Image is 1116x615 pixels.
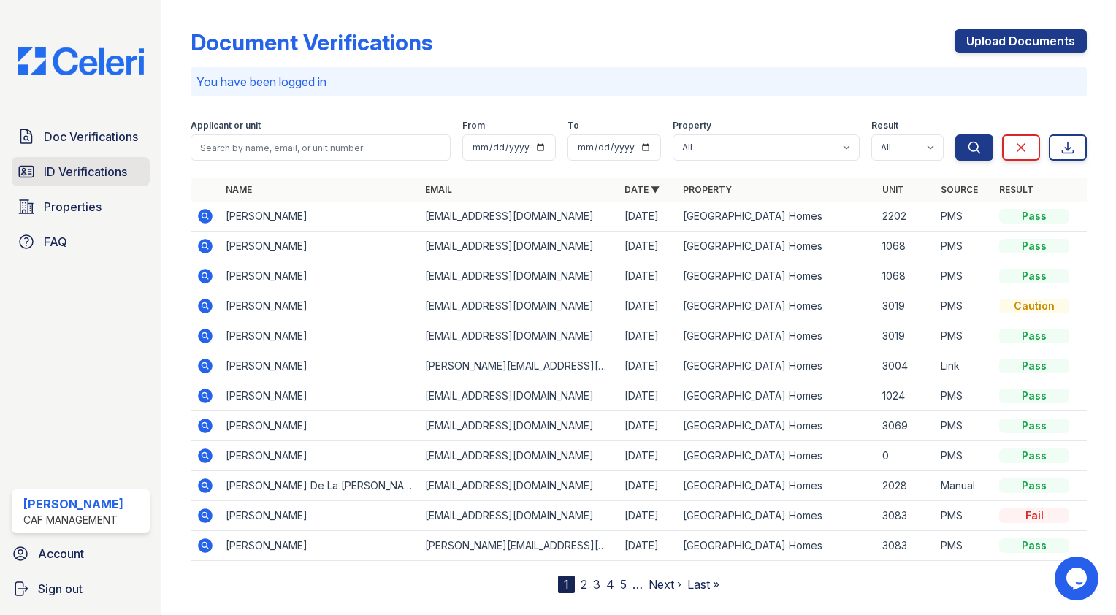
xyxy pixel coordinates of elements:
[220,202,419,232] td: [PERSON_NAME]
[935,501,993,531] td: PMS
[999,508,1069,523] div: Fail
[649,577,681,592] a: Next ›
[619,291,677,321] td: [DATE]
[419,261,619,291] td: [EMAIL_ADDRESS][DOMAIN_NAME]
[620,577,627,592] a: 5
[567,120,579,131] label: To
[876,411,935,441] td: 3069
[419,291,619,321] td: [EMAIL_ADDRESS][DOMAIN_NAME]
[999,209,1069,224] div: Pass
[999,184,1033,195] a: Result
[876,261,935,291] td: 1068
[935,531,993,561] td: PMS
[191,134,451,161] input: Search by name, email, or unit number
[38,580,83,597] span: Sign out
[999,419,1069,433] div: Pass
[677,381,876,411] td: [GEOGRAPHIC_DATA] Homes
[12,192,150,221] a: Properties
[876,471,935,501] td: 2028
[44,163,127,180] span: ID Verifications
[876,351,935,381] td: 3004
[191,120,261,131] label: Applicant or unit
[935,411,993,441] td: PMS
[999,389,1069,403] div: Pass
[419,232,619,261] td: [EMAIL_ADDRESS][DOMAIN_NAME]
[425,184,452,195] a: Email
[677,471,876,501] td: [GEOGRAPHIC_DATA] Homes
[220,232,419,261] td: [PERSON_NAME]
[593,577,600,592] a: 3
[619,232,677,261] td: [DATE]
[876,381,935,411] td: 1024
[941,184,978,195] a: Source
[935,471,993,501] td: Manual
[44,198,102,215] span: Properties
[12,122,150,151] a: Doc Verifications
[935,321,993,351] td: PMS
[6,539,156,568] a: Account
[23,495,123,513] div: [PERSON_NAME]
[935,202,993,232] td: PMS
[220,381,419,411] td: [PERSON_NAME]
[619,261,677,291] td: [DATE]
[220,531,419,561] td: [PERSON_NAME]
[876,232,935,261] td: 1068
[419,411,619,441] td: [EMAIL_ADDRESS][DOMAIN_NAME]
[624,184,660,195] a: Date ▼
[882,184,904,195] a: Unit
[220,321,419,351] td: [PERSON_NAME]
[419,441,619,471] td: [EMAIL_ADDRESS][DOMAIN_NAME]
[955,29,1087,53] a: Upload Documents
[419,202,619,232] td: [EMAIL_ADDRESS][DOMAIN_NAME]
[677,411,876,441] td: [GEOGRAPHIC_DATA] Homes
[871,120,898,131] label: Result
[1055,557,1101,600] iframe: chat widget
[677,202,876,232] td: [GEOGRAPHIC_DATA] Homes
[677,501,876,531] td: [GEOGRAPHIC_DATA] Homes
[581,577,587,592] a: 2
[999,448,1069,463] div: Pass
[220,261,419,291] td: [PERSON_NAME]
[999,299,1069,313] div: Caution
[619,321,677,351] td: [DATE]
[220,441,419,471] td: [PERSON_NAME]
[677,321,876,351] td: [GEOGRAPHIC_DATA] Homes
[196,73,1081,91] p: You have been logged in
[44,128,138,145] span: Doc Verifications
[226,184,252,195] a: Name
[419,381,619,411] td: [EMAIL_ADDRESS][DOMAIN_NAME]
[6,47,156,75] img: CE_Logo_Blue-a8612792a0a2168367f1c8372b55b34899dd931a85d93a1a3d3e32e68fde9ad4.png
[999,239,1069,253] div: Pass
[38,545,84,562] span: Account
[220,501,419,531] td: [PERSON_NAME]
[677,261,876,291] td: [GEOGRAPHIC_DATA] Homes
[677,351,876,381] td: [GEOGRAPHIC_DATA] Homes
[935,261,993,291] td: PMS
[606,577,614,592] a: 4
[12,157,150,186] a: ID Verifications
[687,577,719,592] a: Last »
[619,471,677,501] td: [DATE]
[619,531,677,561] td: [DATE]
[935,351,993,381] td: Link
[6,574,156,603] a: Sign out
[683,184,732,195] a: Property
[558,576,575,593] div: 1
[419,501,619,531] td: [EMAIL_ADDRESS][DOMAIN_NAME]
[677,531,876,561] td: [GEOGRAPHIC_DATA] Homes
[44,233,67,251] span: FAQ
[677,441,876,471] td: [GEOGRAPHIC_DATA] Homes
[677,232,876,261] td: [GEOGRAPHIC_DATA] Homes
[999,359,1069,373] div: Pass
[876,441,935,471] td: 0
[677,291,876,321] td: [GEOGRAPHIC_DATA] Homes
[419,351,619,381] td: [PERSON_NAME][EMAIL_ADDRESS][PERSON_NAME][DOMAIN_NAME]
[220,351,419,381] td: [PERSON_NAME]
[619,202,677,232] td: [DATE]
[999,538,1069,553] div: Pass
[191,29,432,56] div: Document Verifications
[619,411,677,441] td: [DATE]
[220,291,419,321] td: [PERSON_NAME]
[876,531,935,561] td: 3083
